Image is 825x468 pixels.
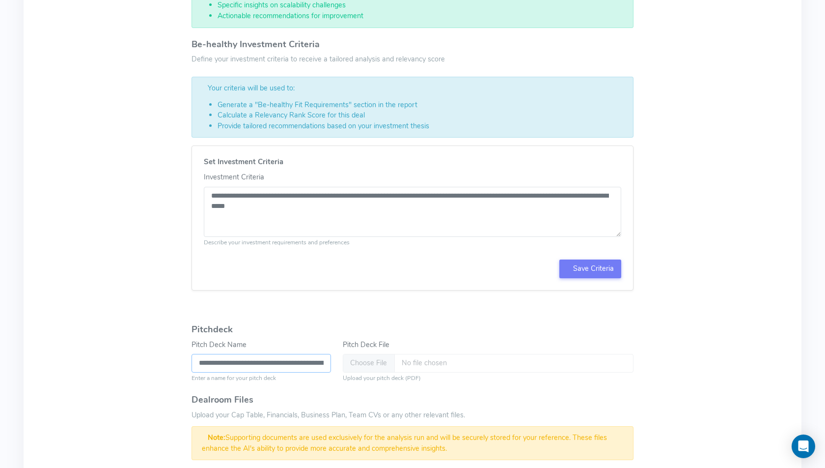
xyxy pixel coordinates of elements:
strong: Note: [208,433,225,442]
h4: Dealroom Files [192,395,633,405]
p: Define your investment criteria to receive a tailored analysis and relevancy score [192,54,633,65]
div: Supporting documents are used exclusively for the analysis run and will be securely stored for yo... [192,426,633,460]
li: Provide tailored recommendations based on your investment thesis [218,121,623,132]
h4: Pitchdeck [192,325,633,335]
button: Save Criteria [559,260,621,278]
label: Pitch Deck Name [192,340,247,351]
label: Investment Criteria [204,172,264,183]
small: Upload your pitch deck (PDF) [343,374,421,382]
div: Open Intercom Messenger [792,435,815,458]
li: Actionable recommendations for improvement [218,11,623,22]
li: Generate a "Be-healthy Fit Requirements" section in the report [218,100,623,111]
small: Enter a name for your pitch deck [192,374,276,382]
label: Pitch Deck File [343,340,389,351]
li: Calculate a Relevancy Rank Score for this deal [218,110,623,121]
h4: Be-healthy Investment Criteria [192,40,633,50]
h5: Set Investment Criteria [204,158,621,166]
div: Your criteria will be used to: [192,77,633,138]
span: Upload your Cap Table, Financials, Business Plan, Team CVs or any other relevant files. [192,410,465,420]
small: Describe your investment requirements and preferences [204,238,350,246]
